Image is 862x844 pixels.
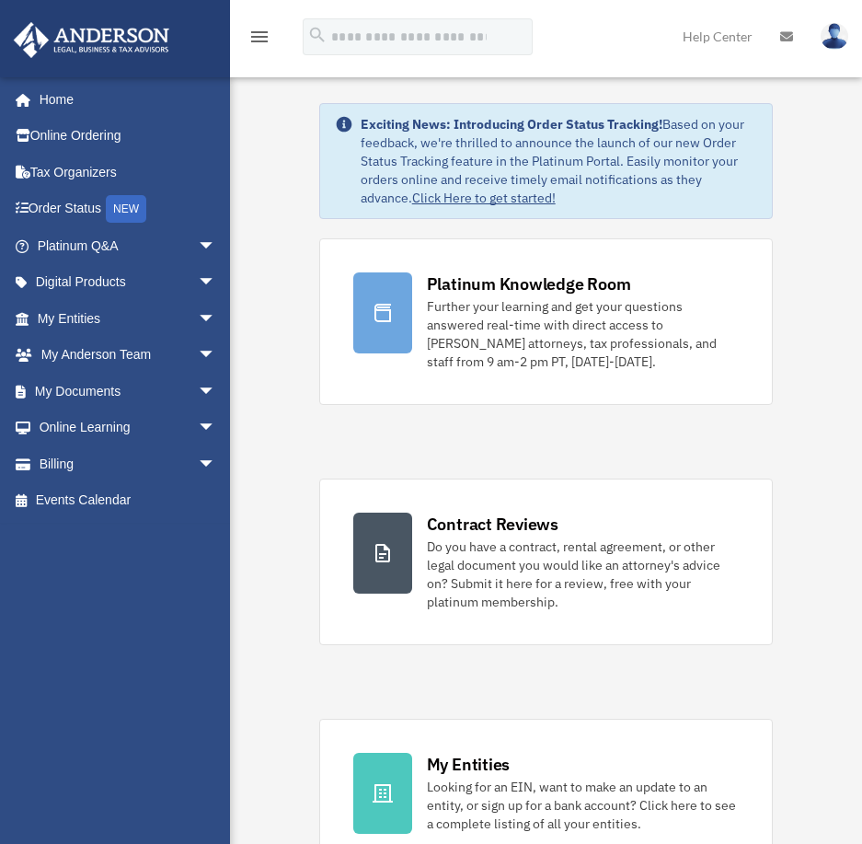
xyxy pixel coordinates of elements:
a: Online Ordering [13,118,244,155]
a: Platinum Q&Aarrow_drop_down [13,227,244,264]
a: Home [13,81,235,118]
a: My Documentsarrow_drop_down [13,373,244,410]
a: Order StatusNEW [13,191,244,228]
div: My Entities [427,753,510,776]
span: arrow_drop_down [198,445,235,483]
a: Online Learningarrow_drop_down [13,410,244,446]
div: Platinum Knowledge Room [427,272,631,295]
img: User Pic [821,23,848,50]
div: Further your learning and get your questions answered real-time with direct access to [PERSON_NAM... [427,297,740,371]
span: arrow_drop_down [198,300,235,338]
a: Events Calendar [13,482,244,519]
a: My Anderson Teamarrow_drop_down [13,337,244,374]
a: Tax Organizers [13,154,244,191]
a: Click Here to get started! [412,190,556,206]
a: menu [248,32,270,48]
img: Anderson Advisors Platinum Portal [8,22,175,58]
div: Do you have a contract, rental agreement, or other legal document you would like an attorney's ad... [427,538,740,611]
strong: Exciting News: Introducing Order Status Tracking! [361,116,662,133]
span: arrow_drop_down [198,264,235,302]
i: search [307,25,328,45]
a: Billingarrow_drop_down [13,445,244,482]
a: Digital Productsarrow_drop_down [13,264,244,301]
div: Based on your feedback, we're thrilled to announce the launch of our new Order Status Tracking fe... [361,115,758,207]
a: Contract Reviews Do you have a contract, rental agreement, or other legal document you would like... [319,479,774,645]
i: menu [248,26,270,48]
div: NEW [106,195,146,223]
span: arrow_drop_down [198,227,235,265]
span: arrow_drop_down [198,337,235,375]
a: My Entitiesarrow_drop_down [13,300,244,337]
div: Contract Reviews [427,513,558,536]
div: Looking for an EIN, want to make an update to an entity, or sign up for a bank account? Click her... [427,778,740,833]
a: Platinum Knowledge Room Further your learning and get your questions answered real-time with dire... [319,238,774,405]
span: arrow_drop_down [198,373,235,410]
span: arrow_drop_down [198,410,235,447]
